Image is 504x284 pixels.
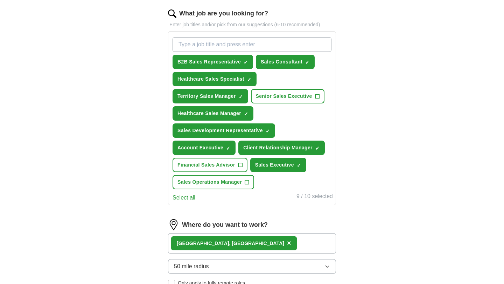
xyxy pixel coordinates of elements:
span: Sales Consultant [261,58,302,66]
span: ✓ [315,146,320,151]
div: 9 / 10 selected [296,192,333,202]
img: location.png [168,219,179,230]
label: Where do you want to work? [182,220,268,230]
span: ✓ [226,146,230,151]
span: Sales Executive [255,161,294,169]
span: 50 mile radius [174,262,209,271]
button: Sales Development Representative✓ [173,123,275,138]
span: Account Executive [177,144,223,151]
span: Senior Sales Executive [256,93,312,100]
span: ✓ [244,111,248,117]
span: Territory Sales Manager [177,93,236,100]
button: Account Executive✓ [173,141,236,155]
span: ✓ [244,60,248,65]
img: search.png [168,9,176,18]
span: Sales Operations Manager [177,178,242,186]
span: Healthcare Sales Manager [177,110,241,117]
span: B2B Sales Representative [177,58,241,66]
span: Sales Development Representative [177,127,263,134]
button: Sales Executive✓ [250,158,306,172]
button: B2B Sales Representative✓ [173,55,253,69]
button: Sales Consultant✓ [256,55,315,69]
span: ✓ [247,77,251,82]
button: 50 mile radius [168,259,336,274]
span: ✓ [297,163,301,168]
button: Healthcare Sales Specialist✓ [173,72,257,86]
span: Healthcare Sales Specialist [177,75,244,83]
p: Enter job titles and/or pick from our suggestions (6-10 recommended) [168,21,336,28]
span: Client Relationship Manager [243,144,313,151]
button: Senior Sales Executive [251,89,324,103]
span: ✓ [239,94,243,100]
span: ✓ [266,128,270,134]
span: ✓ [305,60,309,65]
div: [GEOGRAPHIC_DATA], [GEOGRAPHIC_DATA] [177,240,284,247]
label: What job are you looking for? [179,9,268,18]
span: × [287,239,291,247]
button: Select all [173,194,195,202]
button: Financial Sales Advisor [173,158,247,172]
span: Financial Sales Advisor [177,161,235,169]
button: Healthcare Sales Manager✓ [173,106,253,121]
button: Sales Operations Manager [173,175,254,189]
button: × [287,238,291,249]
input: Type a job title and press enter [173,37,331,52]
button: Territory Sales Manager✓ [173,89,248,103]
button: Client Relationship Manager✓ [238,141,325,155]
